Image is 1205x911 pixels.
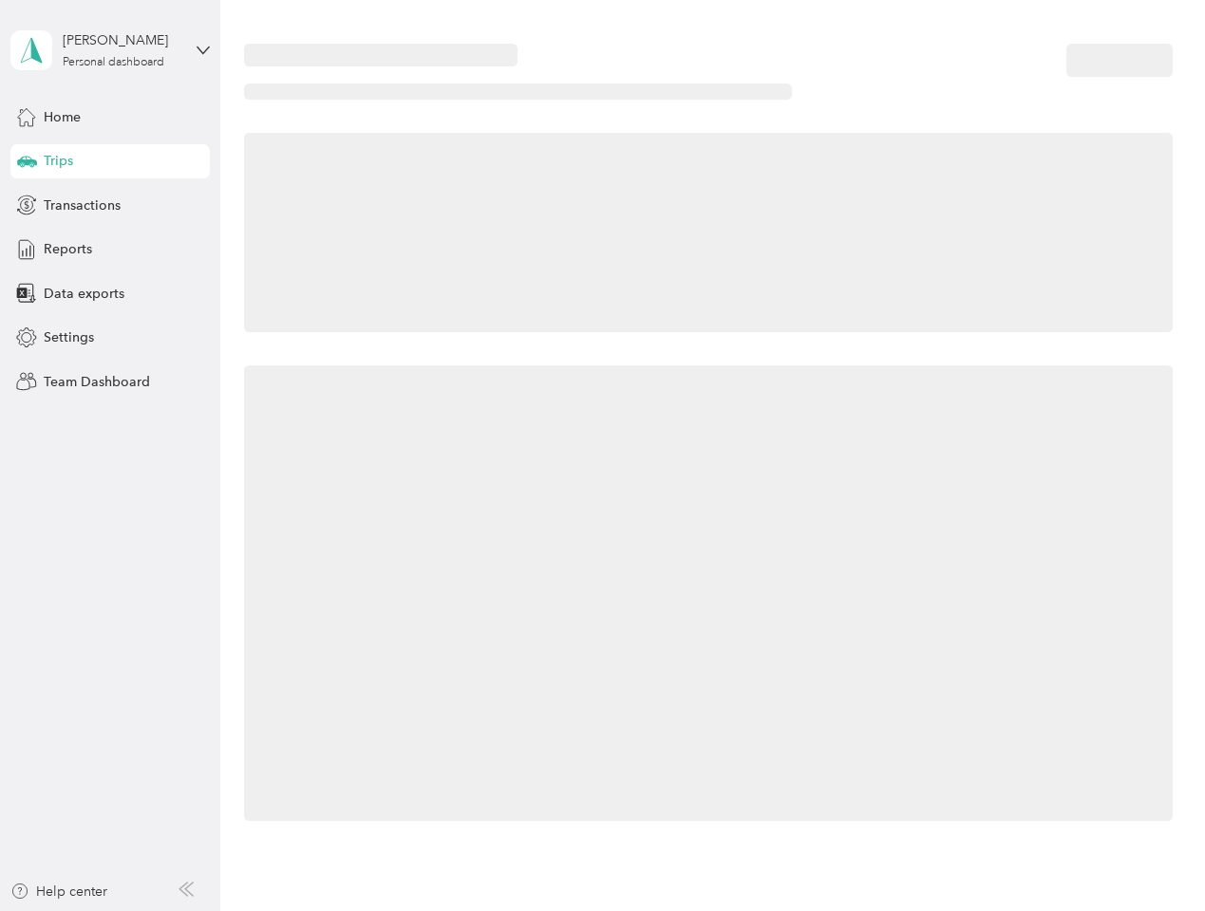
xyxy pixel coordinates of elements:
[44,151,73,171] span: Trips
[44,327,94,347] span: Settings
[44,284,124,304] span: Data exports
[44,372,150,392] span: Team Dashboard
[63,57,164,68] div: Personal dashboard
[63,30,181,50] div: [PERSON_NAME]
[1099,805,1205,911] iframe: Everlance-gr Chat Button Frame
[44,107,81,127] span: Home
[44,239,92,259] span: Reports
[10,882,107,902] button: Help center
[44,195,121,215] span: Transactions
